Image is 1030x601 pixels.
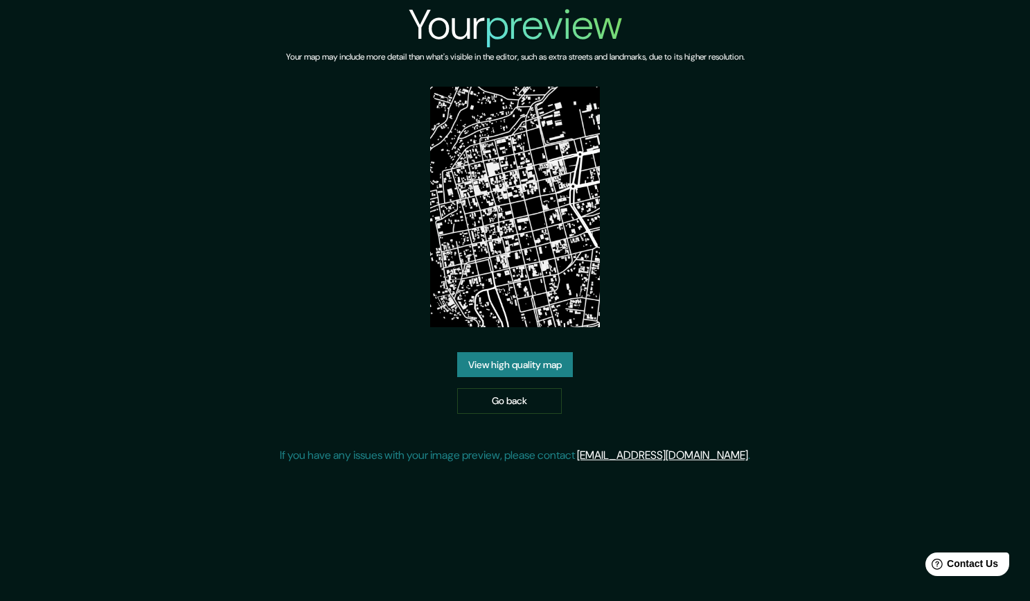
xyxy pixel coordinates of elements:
[457,388,562,414] a: Go back
[286,50,745,64] h6: Your map may include more detail than what's visible in the editor, such as extra streets and lan...
[430,87,601,327] img: created-map-preview
[280,447,750,464] p: If you have any issues with your image preview, please contact .
[457,352,573,378] a: View high quality map
[577,448,748,462] a: [EMAIL_ADDRESS][DOMAIN_NAME]
[907,547,1015,586] iframe: Help widget launcher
